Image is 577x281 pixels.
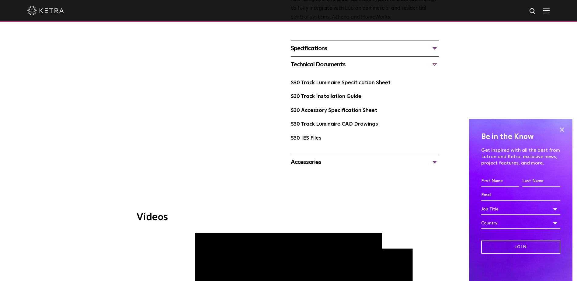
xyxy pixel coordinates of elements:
[137,213,441,222] h3: Videos
[481,189,560,201] input: Email
[291,43,439,53] div: Specifications
[481,175,519,187] input: First Name
[291,80,391,85] a: S30 Track Luminaire Specification Sheet
[529,8,537,15] img: search icon
[27,6,64,15] img: ketra-logo-2019-white
[291,94,361,99] a: S30 Track Installation Guide
[291,157,439,167] div: Accessories
[481,147,560,166] p: Get inspired with all the best from Lutron and Ketra: exclusive news, project features, and more.
[291,60,439,69] div: Technical Documents
[481,241,560,254] input: Join
[291,108,377,113] a: S30 Accessory Specification Sheet
[291,122,378,127] a: S30 Track Luminaire CAD Drawings
[291,136,322,141] a: S30 IES Files
[522,175,560,187] input: Last Name
[481,131,560,143] h4: Be in the Know
[481,203,560,215] div: Job Title
[543,8,550,13] img: Hamburger%20Nav.svg
[481,217,560,229] div: Country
